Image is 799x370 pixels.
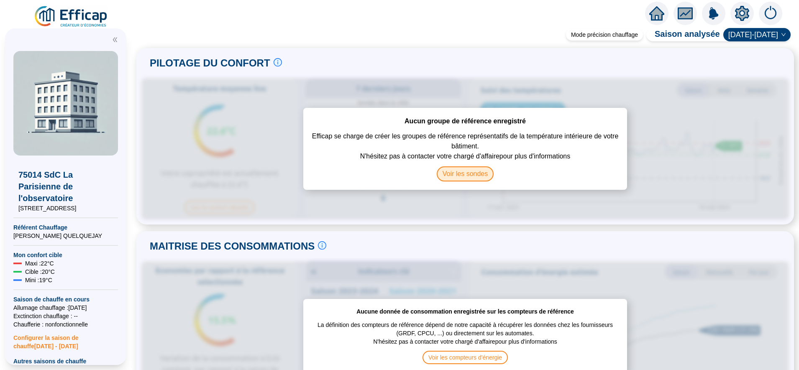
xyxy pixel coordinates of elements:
[360,151,570,166] span: N'hésitez pas à contacter votre chargé d'affaire pour plus d'informations
[312,316,619,337] span: La définition des compteurs de référence dépend de notre capacité à récupérer les données chez le...
[33,5,109,28] img: efficap energie logo
[781,32,786,37] span: down
[13,312,118,320] span: Exctinction chauffage : --
[735,6,750,21] span: setting
[18,204,113,212] span: [STREET_ADDRESS]
[25,268,55,276] span: Cible : 20 °C
[646,28,720,41] span: Saison analysée
[25,276,52,284] span: Mini : 19 °C
[13,329,118,350] span: Configurer la saison de chauffe [DATE] - [DATE]
[13,232,118,240] span: [PERSON_NAME] QUELQUEJAY
[13,357,118,365] span: Autres saisons de chauffe
[356,307,574,316] span: Aucune donnée de consommation enregistrée sur les compteurs de référence
[13,223,118,232] span: Référent Chauffage
[112,37,118,43] span: double-left
[405,116,526,126] span: Aucun groupe de référence enregistré
[13,304,118,312] span: Allumage chauffage : [DATE]
[25,259,54,268] span: Maxi : 22 °C
[13,320,118,329] span: Chaufferie : non fonctionnelle
[437,166,494,181] span: Voir les sondes
[678,6,693,21] span: fund
[649,6,664,21] span: home
[566,29,643,41] div: Mode précision chauffage
[373,337,557,351] span: N'hésitez pas à contacter votre chargé d'affaire pour plus d'informations
[702,2,725,25] img: alerts
[150,240,315,253] span: MAITRISE DES CONSOMMATIONS
[728,28,786,41] span: 2025-2026
[13,295,118,304] span: Saison de chauffe en cours
[150,56,270,70] span: PILOTAGE DU CONFORT
[274,58,282,66] span: info-circle
[312,126,619,151] span: Efficap se charge de créer les groupes de référence représentatifs de la température intérieure d...
[759,2,782,25] img: alerts
[18,169,113,204] span: 75014 SdC La Parisienne de l'observatoire
[318,241,326,250] span: info-circle
[423,351,508,364] span: Voir les compteurs d'énergie
[13,251,118,259] span: Mon confort cible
